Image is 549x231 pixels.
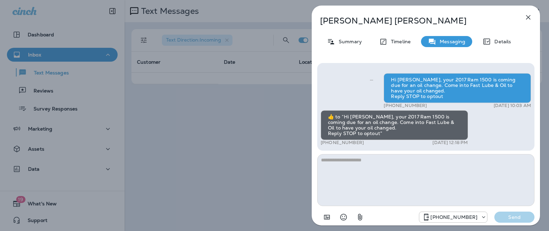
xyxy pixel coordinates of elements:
p: [PHONE_NUMBER] [384,103,427,108]
p: Details [491,39,511,44]
p: [DATE] 10:03 AM [494,103,531,108]
div: ​👍​ to “ Hi [PERSON_NAME], your 2017 Ram 1500 is coming due for an oil change. Come into Fast Lub... [321,110,468,140]
button: Select an emoji [337,210,350,224]
p: Messaging [436,39,465,44]
span: Sent [370,76,373,82]
p: [DATE] 12:18 PM [432,140,468,145]
p: [PHONE_NUMBER] [430,214,477,220]
p: [PHONE_NUMBER] [321,140,364,145]
button: Add in a premade template [320,210,334,224]
div: +1 (971) 459-0595 [419,213,487,221]
div: Hi [PERSON_NAME], your 2017 Ram 1500 is coming due for an oil change. Come into Fast Lube & Oil t... [384,73,531,103]
p: Timeline [387,39,411,44]
p: Summary [335,39,362,44]
p: [PERSON_NAME] [PERSON_NAME] [320,16,509,26]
